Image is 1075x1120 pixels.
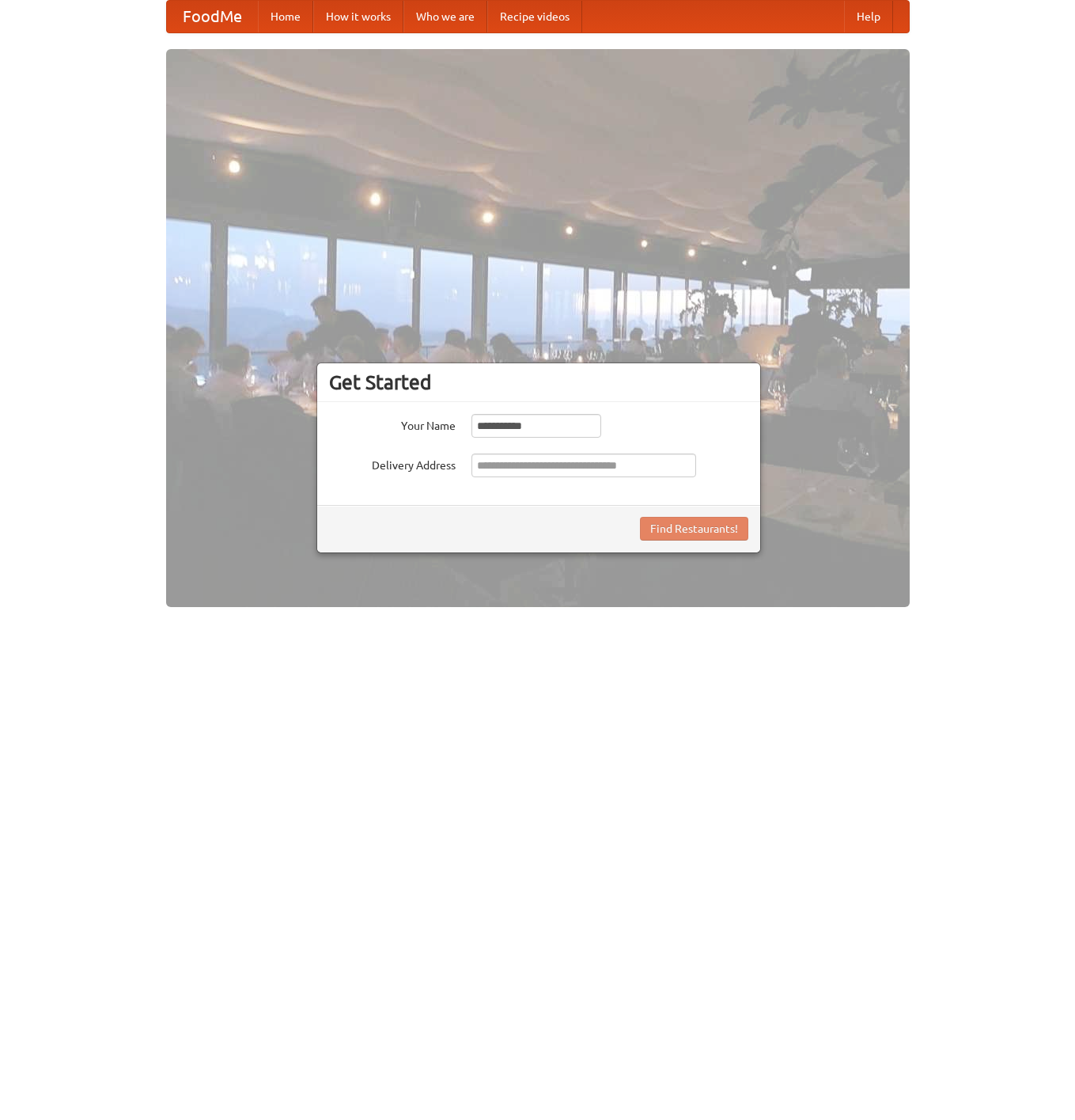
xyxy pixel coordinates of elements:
[313,1,403,32] a: How it works
[329,454,456,473] label: Delivery Address
[258,1,313,32] a: Home
[844,1,893,32] a: Help
[487,1,582,32] a: Recipe videos
[403,1,487,32] a: Who we are
[167,1,258,32] a: FoodMe
[329,414,456,434] label: Your Name
[640,517,748,541] button: Find Restaurants!
[329,370,748,394] h3: Get Started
